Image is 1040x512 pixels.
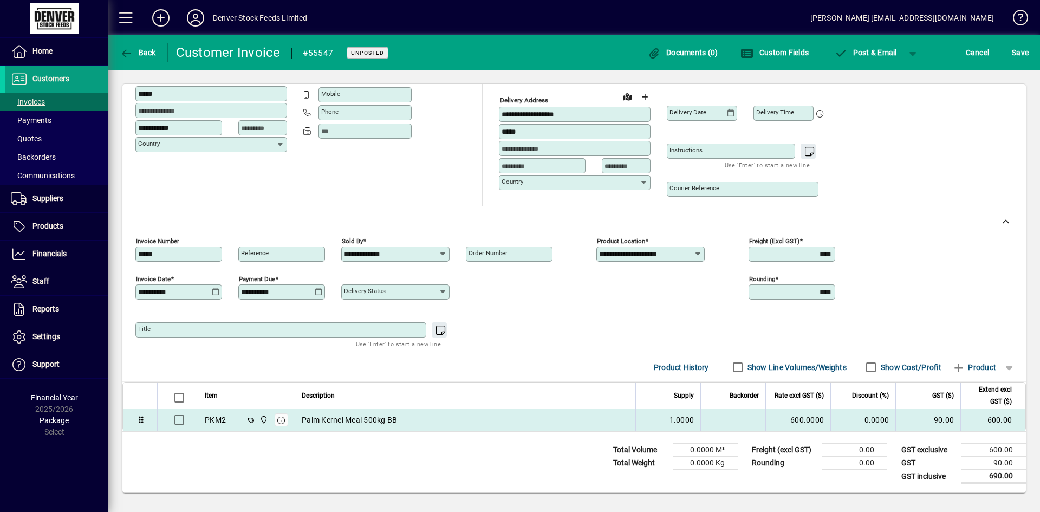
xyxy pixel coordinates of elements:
[302,414,397,425] span: Palm Kernel Meal 500kg BB
[32,277,49,286] span: Staff
[5,38,108,65] a: Home
[176,44,281,61] div: Customer Invoice
[1012,48,1016,57] span: S
[144,8,178,28] button: Add
[669,146,703,154] mat-label: Instructions
[32,249,67,258] span: Financials
[947,358,1002,377] button: Product
[852,390,889,401] span: Discount (%)
[772,414,824,425] div: 600.0000
[749,275,775,283] mat-label: Rounding
[738,43,811,62] button: Custom Fields
[11,134,42,143] span: Quotes
[303,44,334,62] div: #55547
[967,384,1012,407] span: Extend excl GST ($)
[138,325,151,333] mat-label: Title
[669,414,694,425] span: 1.0000
[669,184,719,192] mat-label: Courier Reference
[746,444,822,457] td: Freight (excl GST)
[961,444,1026,457] td: 600.00
[1012,44,1029,61] span: ave
[5,241,108,268] a: Financials
[932,390,954,401] span: GST ($)
[1009,43,1031,62] button: Save
[756,108,794,116] mat-label: Delivery time
[961,457,1026,470] td: 90.00
[645,43,721,62] button: Documents (0)
[749,237,799,245] mat-label: Freight (excl GST)
[342,237,363,245] mat-label: Sold by
[5,323,108,351] a: Settings
[32,360,60,368] span: Support
[11,153,56,161] span: Backorders
[302,390,335,401] span: Description
[117,43,159,62] button: Back
[502,178,523,185] mat-label: Country
[11,116,51,125] span: Payments
[5,268,108,295] a: Staff
[730,390,759,401] span: Backorder
[5,148,108,166] a: Backorders
[746,457,822,470] td: Rounding
[205,390,218,401] span: Item
[961,470,1026,483] td: 690.00
[1005,2,1026,37] a: Knowledge Base
[239,275,275,283] mat-label: Payment due
[356,338,441,350] mat-hint: Use 'Enter' to start a new line
[5,185,108,212] a: Suppliers
[608,457,673,470] td: Total Weight
[966,44,990,61] span: Cancel
[321,108,339,115] mat-label: Phone
[205,414,226,425] div: PKM2
[608,444,673,457] td: Total Volume
[674,390,694,401] span: Supply
[5,93,108,111] a: Invoices
[32,304,59,313] span: Reports
[619,88,636,105] a: View on map
[321,90,340,98] mat-label: Mobile
[11,98,45,106] span: Invoices
[673,444,738,457] td: 0.0000 M³
[351,49,384,56] span: Unposted
[830,409,895,431] td: 0.0000
[636,88,653,106] button: Choose address
[32,332,60,341] span: Settings
[178,8,213,28] button: Profile
[31,393,78,402] span: Financial Year
[108,43,168,62] app-page-header-button: Back
[952,359,996,376] span: Product
[5,351,108,378] a: Support
[32,47,53,55] span: Home
[895,409,960,431] td: 90.00
[725,159,810,171] mat-hint: Use 'Enter' to start a new line
[120,48,156,57] span: Back
[775,390,824,401] span: Rate excl GST ($)
[241,249,269,257] mat-label: Reference
[896,470,961,483] td: GST inclusive
[834,48,897,57] span: ost & Email
[5,296,108,323] a: Reports
[40,416,69,425] span: Package
[648,48,718,57] span: Documents (0)
[5,213,108,240] a: Products
[669,108,706,116] mat-label: Delivery date
[822,444,887,457] td: 0.00
[896,444,961,457] td: GST exclusive
[469,249,508,257] mat-label: Order number
[5,111,108,129] a: Payments
[32,194,63,203] span: Suppliers
[853,48,858,57] span: P
[879,362,941,373] label: Show Cost/Profit
[136,275,171,283] mat-label: Invoice date
[649,358,713,377] button: Product History
[136,237,179,245] mat-label: Invoice number
[829,43,902,62] button: Post & Email
[11,171,75,180] span: Communications
[745,362,847,373] label: Show Line Volumes/Weights
[654,359,709,376] span: Product History
[32,222,63,230] span: Products
[673,457,738,470] td: 0.0000 Kg
[138,140,160,147] mat-label: Country
[740,48,809,57] span: Custom Fields
[213,9,308,27] div: Denver Stock Feeds Limited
